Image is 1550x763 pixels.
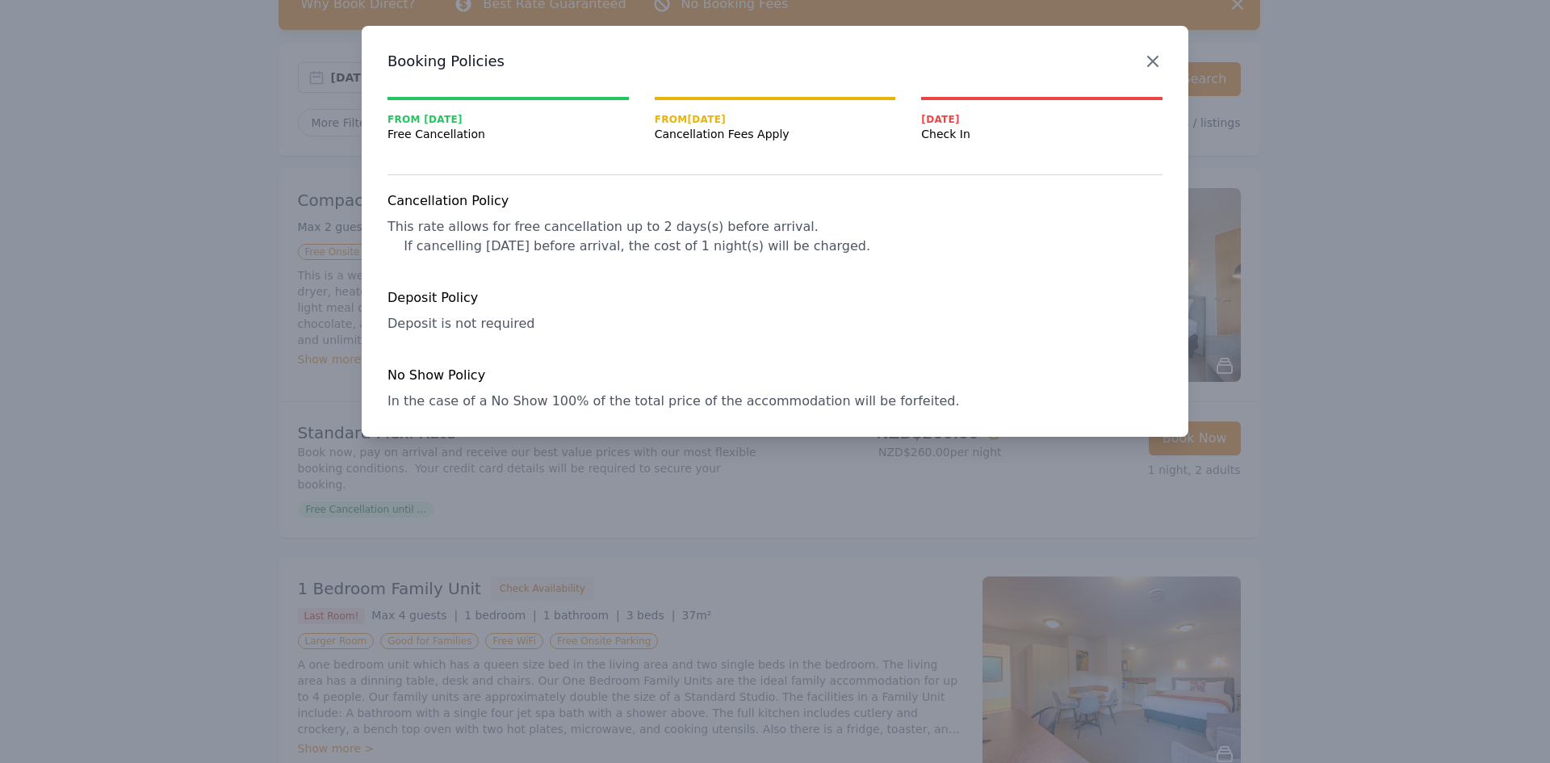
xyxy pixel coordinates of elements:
span: [DATE] [921,113,1162,126]
span: In the case of a No Show 100% of the total price of the accommodation will be forfeited. [387,393,959,409]
h4: Cancellation Policy [387,191,1162,211]
h4: Deposit Policy [387,288,1162,308]
span: Check In [921,126,1162,142]
span: Cancellation Fees Apply [655,126,896,142]
span: This rate allows for free cancellation up to 2 days(s) before arrival. If cancelling [DATE] befor... [387,219,870,254]
span: From [DATE] [387,113,629,126]
span: From [DATE] [655,113,896,126]
span: Deposit is not required [387,316,534,331]
nav: Progress mt-20 [387,97,1162,142]
h4: No Show Policy [387,366,1162,385]
span: Free Cancellation [387,126,629,142]
h3: Booking Policies [387,52,1162,71]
